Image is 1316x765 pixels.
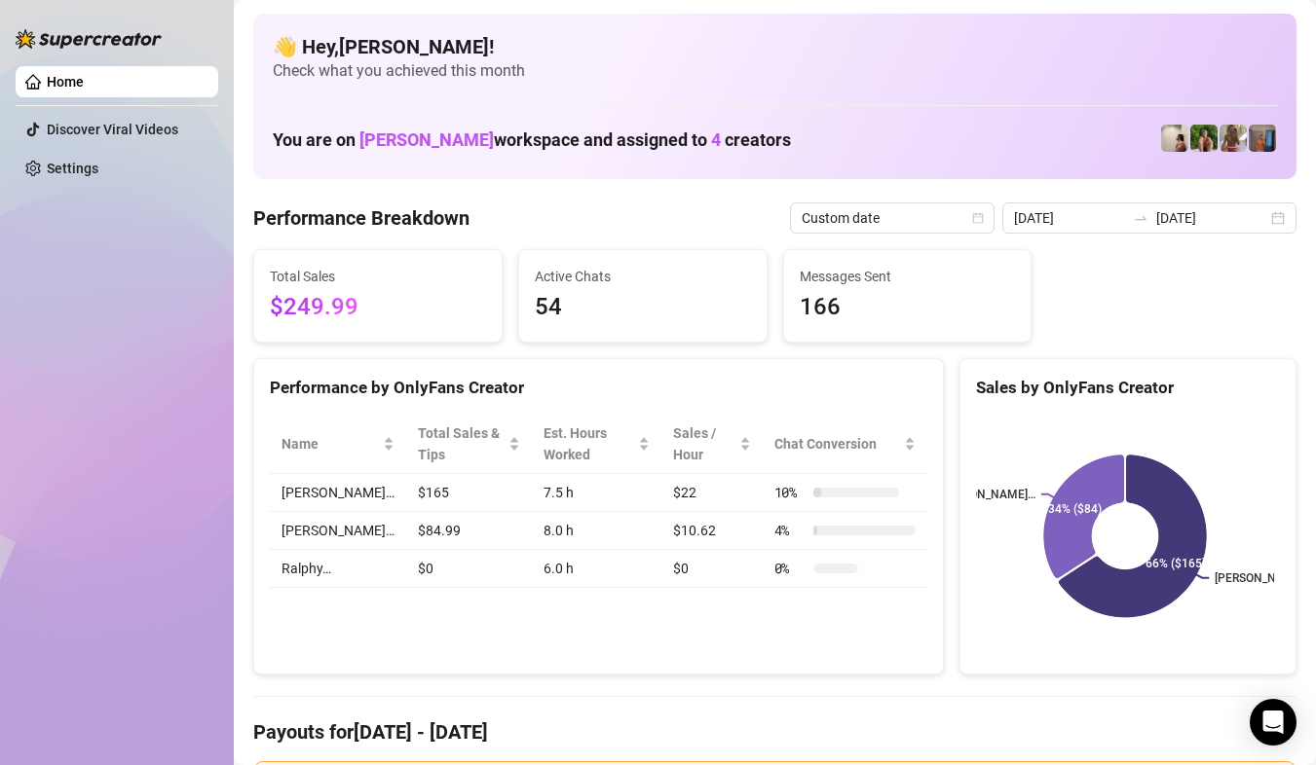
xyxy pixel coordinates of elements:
[1249,125,1276,152] img: Wayne
[253,204,470,232] h4: Performance Breakdown
[763,415,927,474] th: Chat Conversion
[800,266,1016,287] span: Messages Sent
[774,482,806,503] span: 10 %
[673,422,735,465] span: Sales / Hour
[1133,210,1148,226] span: to
[1133,210,1148,226] span: swap-right
[774,433,900,455] span: Chat Conversion
[273,33,1277,60] h4: 👋 Hey, [PERSON_NAME] !
[359,129,494,150] span: [PERSON_NAME]
[532,512,661,550] td: 8.0 h
[270,512,406,550] td: [PERSON_NAME]…
[418,422,505,465] span: Total Sales & Tips
[535,266,751,287] span: Active Chats
[273,129,791,151] h1: You are on workspace and assigned to creators
[1014,207,1125,229] input: Start date
[774,558,806,579] span: 0 %
[774,520,806,541] span: 4 %
[800,289,1016,326] span: 166
[270,375,927,401] div: Performance by OnlyFans Creator
[976,375,1280,401] div: Sales by OnlyFans Creator
[47,122,178,137] a: Discover Viral Videos
[544,422,634,465] div: Est. Hours Worked
[661,415,763,474] th: Sales / Hour
[802,203,983,233] span: Custom date
[1156,207,1267,229] input: End date
[47,161,98,176] a: Settings
[661,474,763,512] td: $22
[406,550,532,588] td: $0
[406,415,532,474] th: Total Sales & Tips
[711,129,721,150] span: 4
[253,718,1297,746] h4: Payouts for [DATE] - [DATE]
[532,550,661,588] td: 6.0 h
[16,29,162,49] img: logo-BBDzfeDw.svg
[282,433,379,455] span: Name
[535,289,751,326] span: 54
[270,415,406,474] th: Name
[972,212,984,224] span: calendar
[1161,125,1188,152] img: Ralphy
[661,512,763,550] td: $10.62
[273,60,1277,82] span: Check what you achieved this month
[270,550,406,588] td: Ralphy…
[270,266,486,287] span: Total Sales
[1250,699,1297,746] div: Open Intercom Messenger
[406,474,532,512] td: $165
[938,488,1035,501] text: [PERSON_NAME]…
[1220,125,1247,152] img: Nathaniel
[270,289,486,326] span: $249.99
[270,474,406,512] td: [PERSON_NAME]…
[532,474,661,512] td: 7.5 h
[406,512,532,550] td: $84.99
[1190,125,1218,152] img: Nathaniel
[1215,571,1312,585] text: [PERSON_NAME]…
[47,74,84,90] a: Home
[661,550,763,588] td: $0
